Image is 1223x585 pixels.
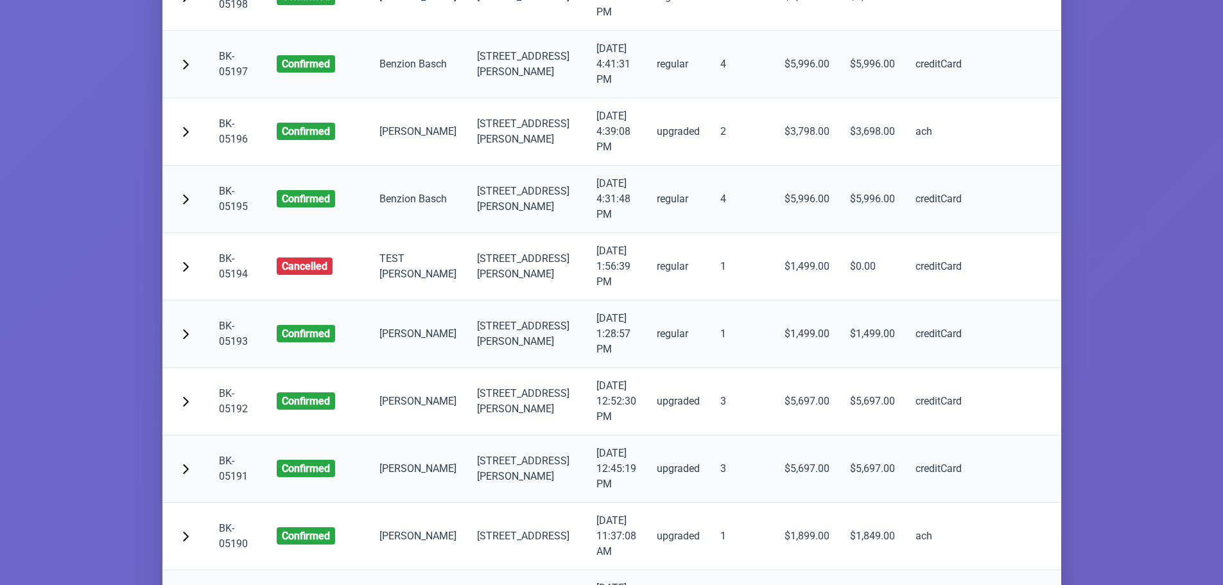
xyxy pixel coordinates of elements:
[840,233,905,301] td: $0.00
[277,258,333,275] span: cancelled
[277,460,335,477] span: Confirmed
[710,233,774,301] td: 1
[369,301,467,368] td: [PERSON_NAME]
[710,503,774,570] td: 1
[646,31,710,98] td: regular
[840,301,905,368] td: $1,499.00
[774,503,840,570] td: $1,899.00
[277,55,335,73] span: Confirmed
[219,320,248,347] a: BK-05193
[905,503,1023,570] td: ach
[905,233,1023,301] td: creditCard
[646,503,710,570] td: upgraded
[646,233,710,301] td: regular
[369,233,467,301] td: TEST [PERSON_NAME]
[710,435,774,503] td: 3
[467,301,586,368] td: [STREET_ADDRESS] [PERSON_NAME]
[646,301,710,368] td: regular
[646,368,710,435] td: upgraded
[774,233,840,301] td: $1,499.00
[840,435,905,503] td: $5,697.00
[219,118,248,145] a: BK-05196
[219,50,248,78] a: BK-05197
[905,98,1023,166] td: ach
[467,98,586,166] td: [STREET_ADDRESS] [PERSON_NAME]
[219,185,248,213] a: BK-05195
[646,166,710,233] td: regular
[646,435,710,503] td: upgraded
[219,455,248,482] a: BK-05191
[467,233,586,301] td: [STREET_ADDRESS][PERSON_NAME]
[905,301,1023,368] td: creditCard
[277,392,335,410] span: Confirmed
[586,435,646,503] td: [DATE] 12:45:19 PM
[586,301,646,368] td: [DATE] 1:28:57 PM
[774,31,840,98] td: $5,996.00
[467,503,586,570] td: [STREET_ADDRESS]
[905,368,1023,435] td: creditCard
[905,166,1023,233] td: creditCard
[586,166,646,233] td: [DATE] 4:31:48 PM
[369,31,467,98] td: Benzion Basch
[586,98,646,166] td: [DATE] 4:39:08 PM
[467,31,586,98] td: [STREET_ADDRESS][PERSON_NAME]
[774,368,840,435] td: $5,697.00
[369,166,467,233] td: Benzion Basch
[586,503,646,570] td: [DATE] 11:37:08 AM
[219,252,248,280] a: BK-05194
[774,166,840,233] td: $5,996.00
[710,31,774,98] td: 4
[840,166,905,233] td: $5,996.00
[277,527,335,545] span: Confirmed
[586,368,646,435] td: [DATE] 12:52:30 PM
[710,368,774,435] td: 3
[840,31,905,98] td: $5,996.00
[710,166,774,233] td: 4
[710,301,774,368] td: 1
[840,503,905,570] td: $1,849.00
[586,31,646,98] td: [DATE] 4:41:31 PM
[710,98,774,166] td: 2
[369,98,467,166] td: [PERSON_NAME]
[646,98,710,166] td: upgraded
[840,368,905,435] td: $5,697.00
[467,368,586,435] td: [STREET_ADDRESS] [PERSON_NAME]
[369,435,467,503] td: [PERSON_NAME]
[277,190,335,207] span: Confirmed
[369,368,467,435] td: [PERSON_NAME]
[369,503,467,570] td: [PERSON_NAME]
[467,435,586,503] td: [STREET_ADDRESS] [PERSON_NAME]
[840,98,905,166] td: $3,698.00
[277,123,335,140] span: Confirmed
[586,233,646,301] td: [DATE] 1:56:39 PM
[905,31,1023,98] td: creditCard
[277,325,335,342] span: Confirmed
[219,387,248,415] a: BK-05192
[905,435,1023,503] td: creditCard
[774,301,840,368] td: $1,499.00
[467,166,586,233] td: [STREET_ADDRESS][PERSON_NAME]
[774,435,840,503] td: $5,697.00
[219,522,248,550] a: BK-05190
[774,98,840,166] td: $3,798.00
